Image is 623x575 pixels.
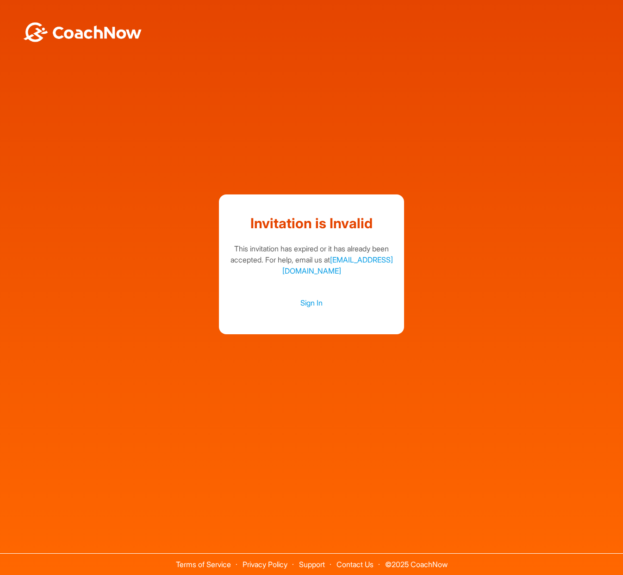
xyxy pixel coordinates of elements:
a: Contact Us [336,560,374,569]
h1: Invitation is Invalid [228,213,395,234]
a: Support [299,560,325,569]
a: Terms of Service [176,560,231,569]
img: BwLJSsUCoWCh5upNqxVrqldRgqLPVwmV24tXu5FoVAoFEpwwqQ3VIfuoInZCoVCoTD4vwADAC3ZFMkVEQFDAAAAAElFTkSuQmCC [22,22,143,42]
span: © 2025 CoachNow [380,554,452,568]
a: [EMAIL_ADDRESS][DOMAIN_NAME] [282,255,393,275]
a: Privacy Policy [243,560,287,569]
a: Sign In [228,297,395,309]
div: This invitation has expired or it has already been accepted. For help, email us at [228,243,395,276]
